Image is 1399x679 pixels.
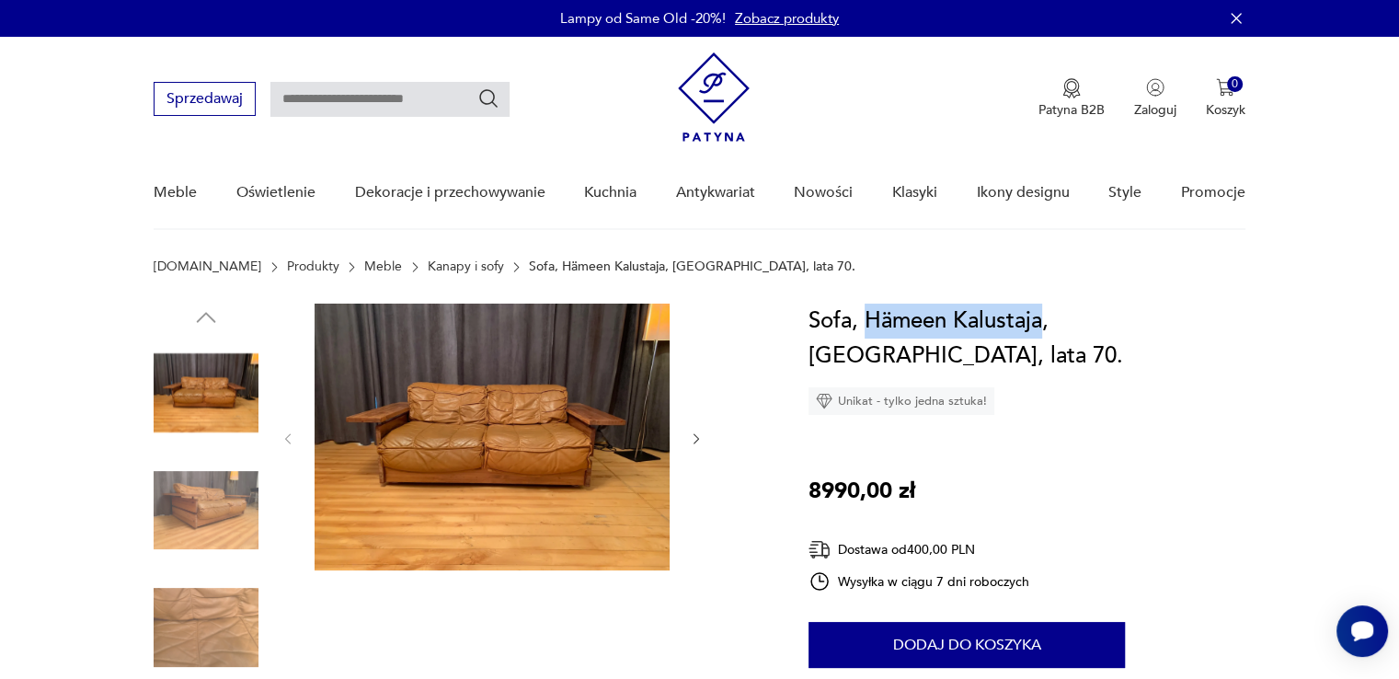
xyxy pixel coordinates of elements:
button: Szukaj [477,87,499,109]
img: Patyna - sklep z meblami i dekoracjami vintage [678,52,750,142]
a: Dekoracje i przechowywanie [354,157,545,228]
p: Sofa, Hämeen Kalustaja, [GEOGRAPHIC_DATA], lata 70. [529,259,855,274]
div: 0 [1227,76,1243,92]
img: Ikona medalu [1062,78,1081,98]
a: Meble [154,157,197,228]
img: Zdjęcie produktu Sofa, Hämeen Kalustaja, Finlandia, lata 70. [154,458,258,563]
img: Ikona diamentu [816,393,832,409]
div: Wysyłka w ciągu 7 dni roboczych [808,570,1029,593]
a: Sprzedawaj [154,94,256,107]
a: Meble [364,259,402,274]
a: Kuchnia [584,157,636,228]
a: Oświetlenie [236,157,315,228]
a: Promocje [1181,157,1245,228]
a: Ikony designu [976,157,1069,228]
div: Dostawa od 400,00 PLN [808,538,1029,561]
button: Patyna B2B [1038,78,1105,119]
img: Zdjęcie produktu Sofa, Hämeen Kalustaja, Finlandia, lata 70. [154,340,258,445]
a: Ikona medaluPatyna B2B [1038,78,1105,119]
h1: Sofa, Hämeen Kalustaja, [GEOGRAPHIC_DATA], lata 70. [808,304,1245,374]
p: 8990,00 zł [808,474,915,509]
img: Zdjęcie produktu Sofa, Hämeen Kalustaja, Finlandia, lata 70. [315,304,670,570]
p: Zaloguj [1134,101,1176,119]
p: Patyna B2B [1038,101,1105,119]
img: Ikonka użytkownika [1146,78,1164,97]
img: Ikona dostawy [808,538,831,561]
a: Style [1108,157,1141,228]
p: Koszyk [1206,101,1245,119]
a: Zobacz produkty [735,9,839,28]
a: [DOMAIN_NAME] [154,259,261,274]
a: Klasyki [892,157,937,228]
a: Produkty [287,259,339,274]
img: Ikona koszyka [1216,78,1234,97]
a: Kanapy i sofy [428,259,504,274]
button: Zaloguj [1134,78,1176,119]
p: Lampy od Same Old -20%! [560,9,726,28]
a: Antykwariat [676,157,755,228]
iframe: Smartsupp widget button [1336,605,1388,657]
a: Nowości [794,157,853,228]
button: Sprzedawaj [154,82,256,116]
button: Dodaj do koszyka [808,622,1125,668]
button: 0Koszyk [1206,78,1245,119]
div: Unikat - tylko jedna sztuka! [808,387,994,415]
